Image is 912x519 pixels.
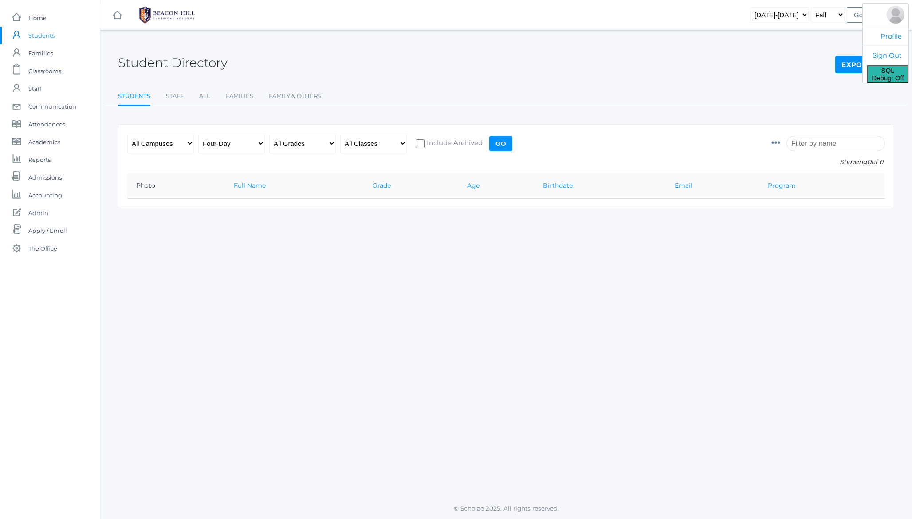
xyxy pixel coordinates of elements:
a: Grade [373,181,391,189]
a: Age [467,181,480,189]
a: Export CSV [835,56,894,74]
a: Family & Others [269,87,321,105]
a: Students [118,87,150,106]
span: Staff [28,80,41,98]
span: Students [28,27,55,44]
img: BHCALogos-05-308ed15e86a5a0abce9b8dd61676a3503ac9727e845dece92d48e8588c001991.png [134,4,200,26]
a: Families [226,87,253,105]
span: Classrooms [28,62,61,80]
input: Filter by name [786,136,885,151]
p: Showing of 0 [771,157,885,167]
a: Birthdate [543,181,573,189]
span: Accounting [28,186,62,204]
a: Email [675,181,692,189]
a: Sign Out [863,46,908,65]
input: Go [847,7,870,23]
span: Admissions [28,169,62,186]
input: Go [489,136,512,151]
span: The Office [28,240,57,257]
p: © Scholae 2025. All rights reserved. [100,504,912,513]
a: Staff [166,87,184,105]
h2: Student Directory [118,56,228,70]
span: Admin [28,204,48,222]
span: 0 [867,158,871,166]
a: Profile [863,27,908,46]
span: Apply / Enroll [28,222,67,240]
span: Include Archived [425,138,483,149]
span: Attendances [28,115,65,133]
input: Include Archived [416,139,425,148]
span: SQL Debug: Off [872,67,904,82]
span: Academics [28,133,60,151]
div: Jason Roberts [887,6,904,24]
a: Full Name [234,181,266,189]
span: Communication [28,98,76,115]
a: Program [768,181,796,189]
span: Home [28,9,47,27]
span: Reports [28,151,51,169]
a: All [199,87,210,105]
th: Photo [127,173,225,199]
span: Families [28,44,53,62]
button: SQL Debug: Off [867,65,908,83]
